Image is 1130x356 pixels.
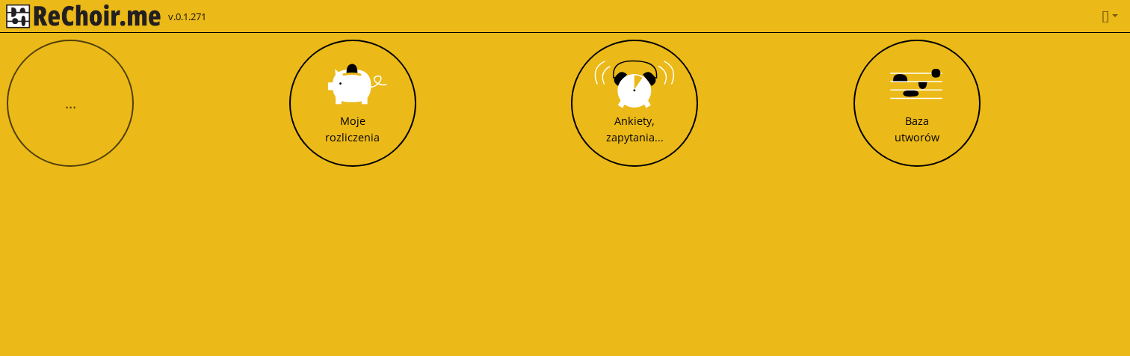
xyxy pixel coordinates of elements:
div: Moje rozliczenia [325,113,380,145]
button: Baza utworów [853,40,981,167]
div: Baza utworów [895,113,939,145]
img: rekłajer mi [6,4,161,28]
div: Ankiety, zapytania... [606,113,664,145]
button: Moje rozliczenia [289,40,416,167]
a: [] [1096,1,1124,31]
span: v.0.1.271 [168,10,206,25]
button: Ankiety, zapytania... [571,40,698,167]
